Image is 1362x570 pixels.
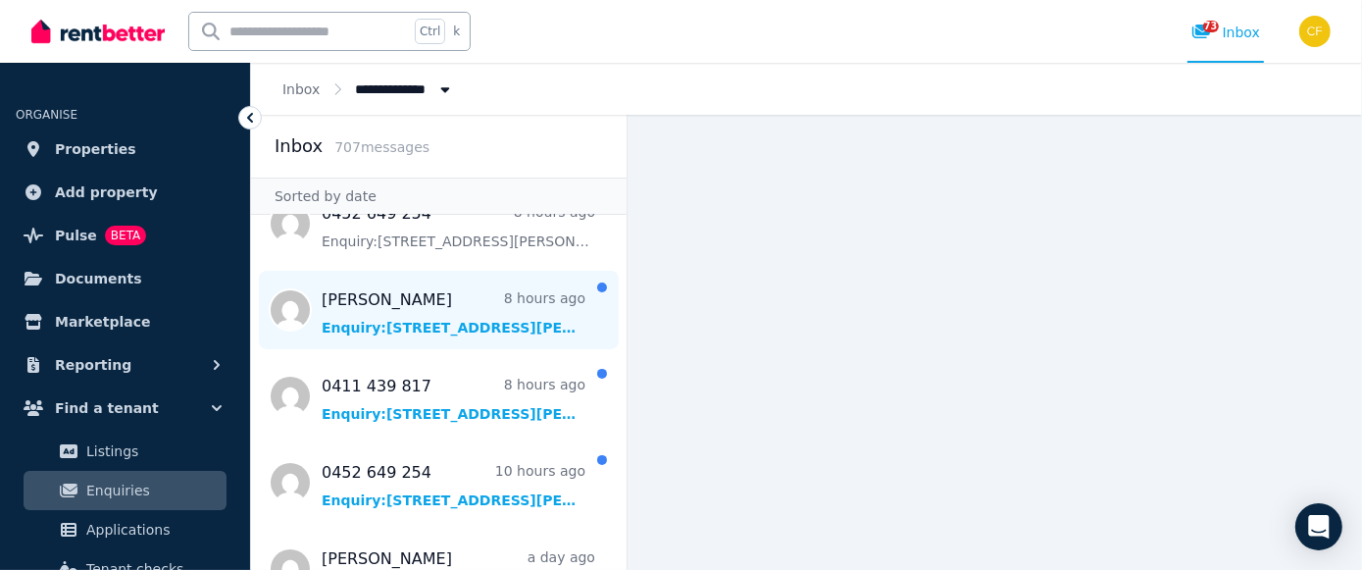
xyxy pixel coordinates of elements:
span: Enquiries [86,479,219,502]
a: 0452 649 2548 hours agoEnquiry:[STREET_ADDRESS][PERSON_NAME]. [322,202,595,251]
a: Marketplace [16,302,234,341]
a: PulseBETA [16,216,234,255]
span: 707 message s [334,139,429,155]
span: ORGANISE [16,108,77,122]
a: Applications [24,510,227,549]
span: Marketplace [55,310,150,334]
a: Listings [24,432,227,471]
span: Add property [55,181,158,204]
a: Enquiries [24,471,227,510]
span: Applications [86,518,219,542]
a: Properties [16,130,234,169]
span: BETA [105,226,146,245]
span: Reporting [55,353,131,377]
button: Reporting [16,345,234,385]
div: Open Intercom Messenger [1295,503,1342,550]
a: 0452 649 25410 hours agoEnquiry:[STREET_ADDRESS][PERSON_NAME]. [322,461,585,510]
a: Add property [16,173,234,212]
span: Listings [86,440,219,463]
span: Properties [55,137,136,161]
a: 0411 439 8178 hours agoEnquiry:[STREET_ADDRESS][PERSON_NAME]. [322,375,585,424]
nav: Breadcrumb [251,63,486,115]
a: Documents [16,259,234,298]
span: Documents [55,267,142,290]
a: [PERSON_NAME]8 hours agoEnquiry:[STREET_ADDRESS][PERSON_NAME]. [322,288,585,337]
a: Inbox [282,81,320,97]
span: 73 [1203,21,1219,32]
h2: Inbox [275,132,323,160]
span: Find a tenant [55,396,159,420]
div: Sorted by date [251,178,627,215]
div: Inbox [1191,23,1260,42]
span: k [453,24,460,39]
span: Ctrl [415,19,445,44]
img: RentBetter [31,17,165,46]
img: Christos Fassoulidis [1299,16,1331,47]
nav: Message list [251,215,627,570]
span: Pulse [55,224,97,247]
button: Find a tenant [16,389,234,428]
